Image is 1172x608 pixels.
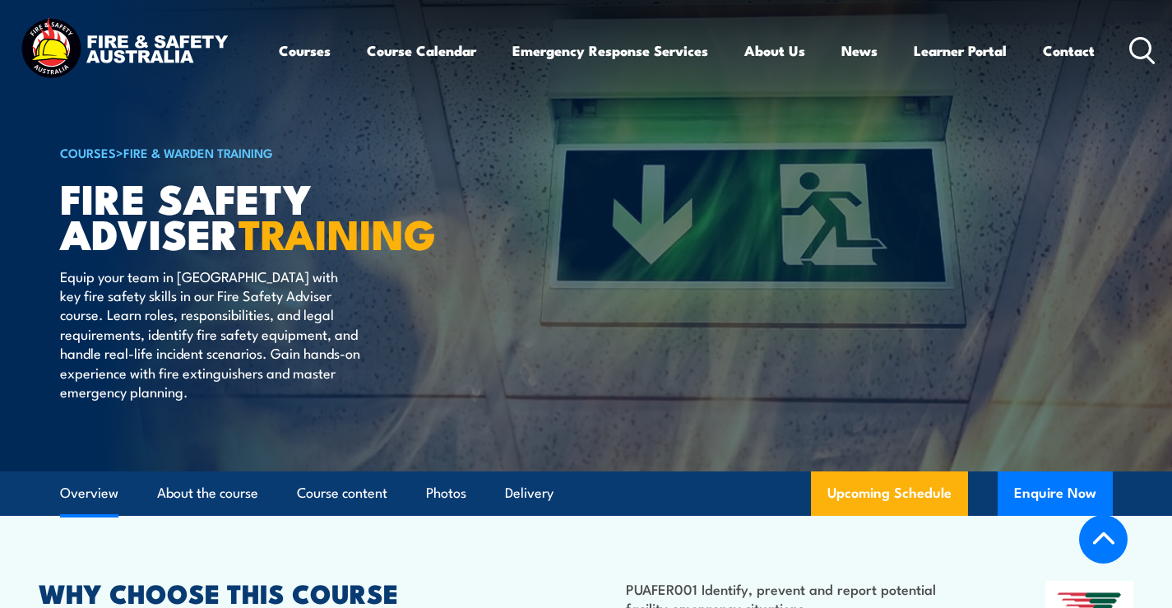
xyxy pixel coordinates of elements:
a: Delivery [505,471,554,515]
h6: > [60,142,466,162]
a: News [841,29,878,72]
a: Learner Portal [914,29,1007,72]
a: Photos [426,471,466,515]
a: COURSES [60,143,116,161]
a: Contact [1043,29,1095,72]
a: Course Calendar [367,29,476,72]
a: Upcoming Schedule [811,471,968,516]
button: Enquire Now [998,471,1113,516]
h1: FIRE SAFETY ADVISER [60,179,466,250]
p: Equip your team in [GEOGRAPHIC_DATA] with key fire safety skills in our Fire Safety Adviser cours... [60,267,360,401]
a: Course content [297,471,387,515]
strong: TRAINING [239,201,436,264]
a: Overview [60,471,118,515]
a: About the course [157,471,258,515]
a: Fire & Warden Training [123,143,273,161]
a: About Us [744,29,805,72]
h2: WHY CHOOSE THIS COURSE [39,581,513,604]
a: Emergency Response Services [512,29,708,72]
a: Courses [279,29,331,72]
